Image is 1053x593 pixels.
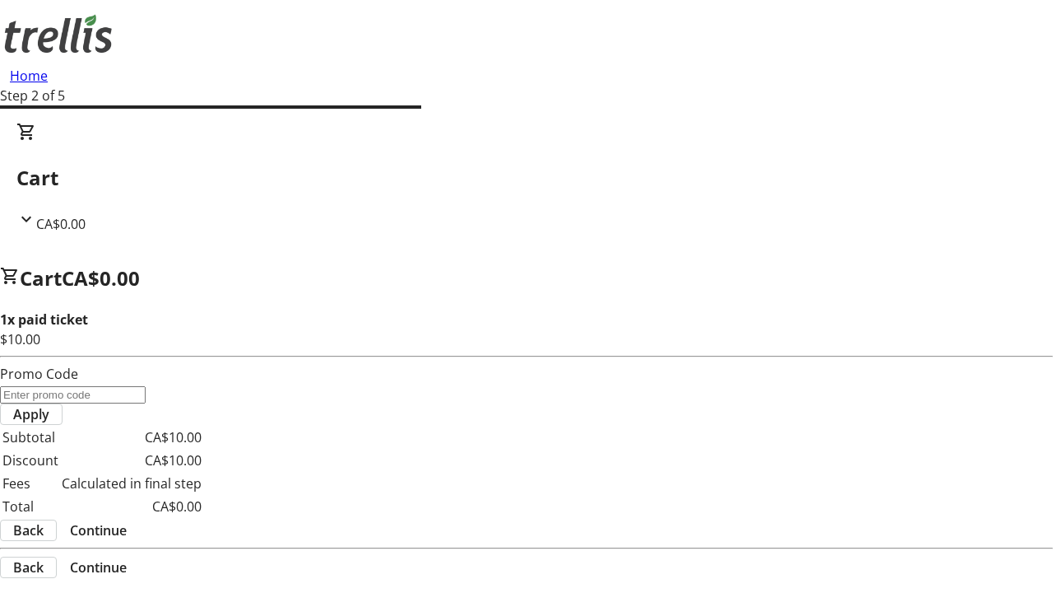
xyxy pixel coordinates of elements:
[2,450,59,471] td: Discount
[70,521,127,540] span: Continue
[36,215,86,233] span: CA$0.00
[16,122,1037,234] div: CartCA$0.00
[61,496,202,517] td: CA$0.00
[16,163,1037,193] h2: Cart
[13,558,44,577] span: Back
[61,450,202,471] td: CA$10.00
[57,521,140,540] button: Continue
[70,558,127,577] span: Continue
[2,427,59,448] td: Subtotal
[2,496,59,517] td: Total
[20,264,62,292] span: Cart
[62,264,140,292] span: CA$0.00
[57,558,140,577] button: Continue
[13,404,49,424] span: Apply
[61,427,202,448] td: CA$10.00
[61,473,202,494] td: Calculated in final step
[13,521,44,540] span: Back
[2,473,59,494] td: Fees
